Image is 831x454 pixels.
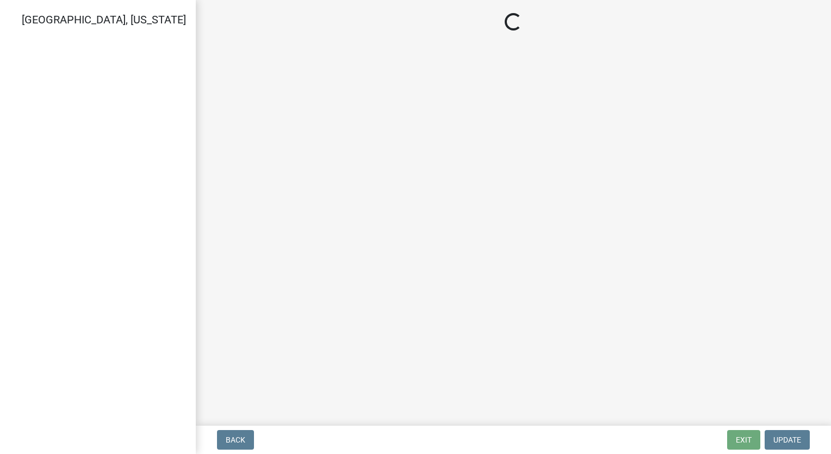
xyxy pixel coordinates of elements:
[727,430,760,450] button: Exit
[22,13,186,26] span: [GEOGRAPHIC_DATA], [US_STATE]
[226,435,245,444] span: Back
[765,430,810,450] button: Update
[217,430,254,450] button: Back
[773,435,801,444] span: Update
